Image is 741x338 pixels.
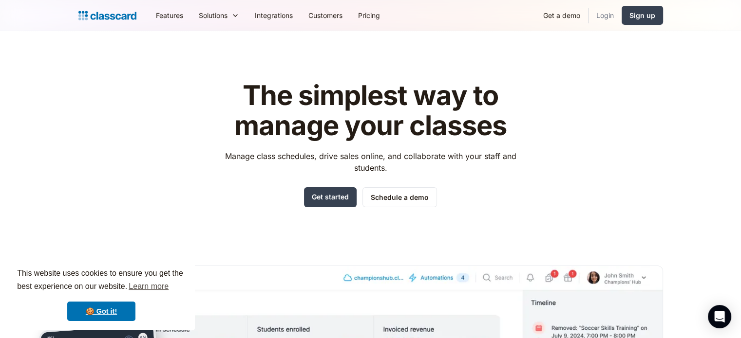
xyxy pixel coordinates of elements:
[622,6,663,25] a: Sign up
[17,267,186,294] span: This website uses cookies to ensure you get the best experience on our website.
[191,4,247,26] div: Solutions
[199,10,228,20] div: Solutions
[535,4,588,26] a: Get a demo
[148,4,191,26] a: Features
[8,258,195,330] div: cookieconsent
[362,187,437,207] a: Schedule a demo
[67,302,135,321] a: dismiss cookie message
[78,9,136,22] a: Logo
[127,279,170,294] a: learn more about cookies
[629,10,655,20] div: Sign up
[350,4,388,26] a: Pricing
[708,305,731,328] div: Open Intercom Messenger
[304,187,357,207] a: Get started
[247,4,301,26] a: Integrations
[301,4,350,26] a: Customers
[216,81,525,141] h1: The simplest way to manage your classes
[216,150,525,174] p: Manage class schedules, drive sales online, and collaborate with your staff and students.
[589,4,622,26] a: Login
